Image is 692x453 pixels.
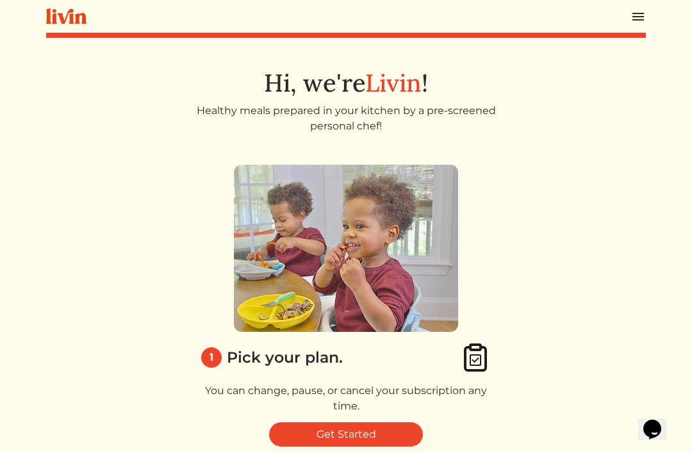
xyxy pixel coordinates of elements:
p: Healthy meals prepared in your kitchen by a pre-screened personal chef! [196,103,496,134]
div: Pick your plan. [227,346,343,368]
span: Livin [365,67,422,98]
img: menu_hamburger-cb6d353cf0ecd9f46ceae1c99ecbeb4a00e71ca567a856bd81f57e9d8c17bb26.svg [630,9,646,24]
img: 1_pick_plan-58eb60cc534f7a7539062c92543540e51162102f37796608976bb4e513d204c1.png [234,165,458,332]
div: 1 [201,347,222,368]
a: Get Started [269,422,423,447]
iframe: chat widget [638,402,679,440]
img: livin-logo-a0d97d1a881af30f6274990eb6222085a2533c92bbd1e4f22c21b4f0d0e3210c.svg [46,8,86,24]
p: You can change, pause, or cancel your subscription any time. [196,383,496,414]
h1: Hi, we're ! [46,69,646,98]
img: clipboard_check-4e1afea9aecc1d71a83bd71232cd3fbb8e4b41c90a1eb376bae1e516b9241f3c.svg [460,342,491,373]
